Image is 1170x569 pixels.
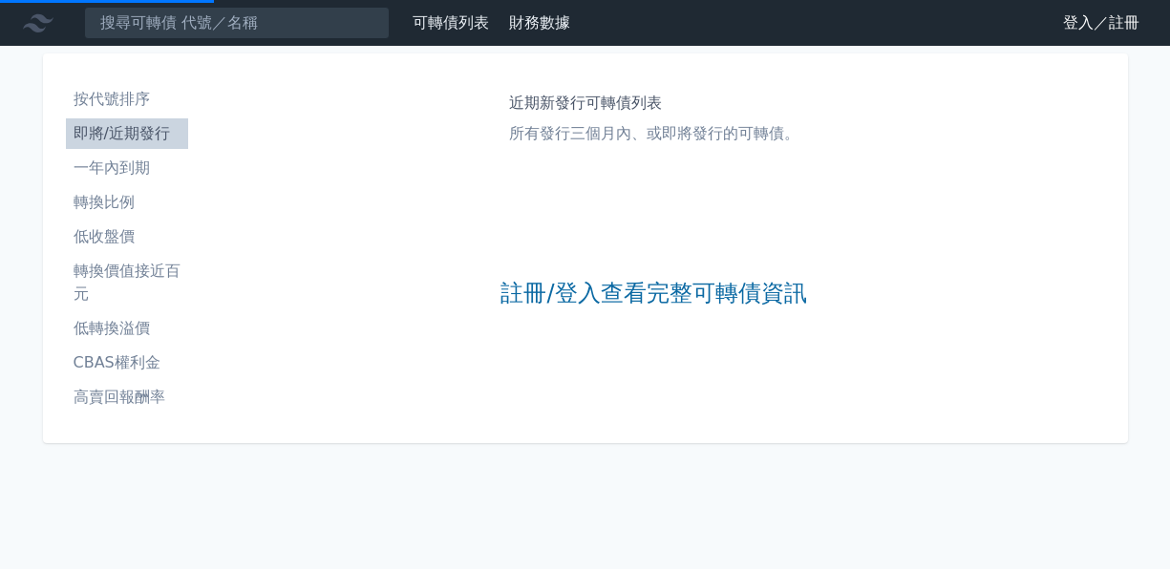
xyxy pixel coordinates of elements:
[66,221,188,252] a: 低收盤價
[66,386,188,409] li: 高賣回報酬率
[66,317,188,340] li: 低轉換溢價
[509,92,799,115] h1: 近期新發行可轉債列表
[66,351,188,374] li: CBAS權利金
[509,122,799,145] p: 所有發行三個月內、或即將發行的可轉債。
[84,7,390,39] input: 搜尋可轉債 代號／名稱
[66,256,188,309] a: 轉換價值接近百元
[66,348,188,378] a: CBAS權利金
[66,313,188,344] a: 低轉換溢價
[66,191,188,214] li: 轉換比例
[66,122,188,145] li: 即將/近期發行
[66,84,188,115] a: 按代號排序
[66,187,188,218] a: 轉換比例
[66,157,188,179] li: 一年內到期
[66,88,188,111] li: 按代號排序
[66,382,188,412] a: 高賣回報酬率
[500,279,806,309] a: 註冊/登入查看完整可轉債資訊
[413,13,489,32] a: 可轉債列表
[66,260,188,306] li: 轉換價值接近百元
[509,13,570,32] a: 財務數據
[66,225,188,248] li: 低收盤價
[66,118,188,149] a: 即將/近期發行
[1048,8,1155,38] a: 登入／註冊
[66,153,188,183] a: 一年內到期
